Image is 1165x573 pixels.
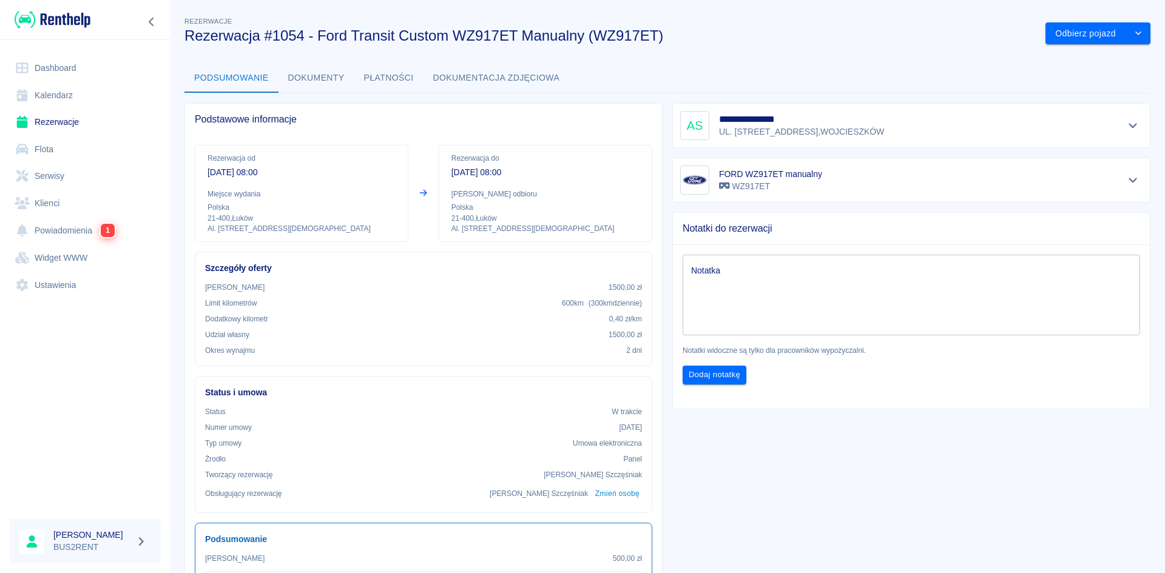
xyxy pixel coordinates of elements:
button: Zwiń nawigację [143,14,161,30]
p: Żrodło [205,454,226,464]
span: 1 [101,223,115,237]
p: Status [205,406,226,417]
h6: Podsumowanie [205,533,642,546]
button: drop-down [1126,22,1150,45]
p: Notatki widoczne są tylko dla pracowników wypożyczalni. [683,345,1140,356]
p: [DATE] 08:00 [208,166,396,179]
a: Rezerwacje [10,109,161,136]
p: WZ917ET [719,180,822,193]
img: Renthelp logo [15,10,90,30]
a: Widget WWW [10,244,161,272]
p: Dodatkowy kilometr [205,313,268,324]
p: Panel [624,454,643,464]
p: 21-400 , Łuków [451,213,640,224]
p: Tworzący rezerwację [205,469,272,480]
p: 500,00 zł [613,553,642,564]
button: Dokumenty [279,64,354,93]
p: Miejsce wydania [208,189,396,199]
p: Numer umowy [205,422,252,433]
a: Dashboard [10,55,161,82]
a: Klienci [10,190,161,217]
a: Flota [10,136,161,163]
p: 21-400 , Łuków [208,213,396,224]
p: W trakcie [612,406,642,417]
button: Odbierz pojazd [1045,22,1126,45]
p: Rezerwacja od [208,153,396,164]
span: ( 300 km dziennie ) [589,299,642,307]
button: Pokaż szczegóły [1123,172,1143,189]
a: Serwisy [10,163,161,190]
span: Rezerwacje [184,18,232,25]
button: Dodaj notatkę [683,366,746,384]
p: Typ umowy [205,438,241,449]
a: Ustawienia [10,272,161,299]
button: Dokumentacja zdjęciowa [424,64,570,93]
button: Pokaż szczegóły [1123,117,1143,134]
p: 1500,00 zł [609,282,642,293]
button: Płatności [354,64,424,93]
p: Al. [STREET_ADDRESS][DEMOGRAPHIC_DATA] [208,224,396,234]
span: Notatki do rezerwacji [683,223,1140,235]
a: Kalendarz [10,82,161,109]
p: 2 dni [626,345,642,356]
p: Obsługujący rezerwację [205,488,282,499]
p: [DATE] 08:00 [451,166,640,179]
p: UL. [STREET_ADDRESS] , WOJCIESZKÓW [719,126,884,138]
p: [PERSON_NAME] odbioru [451,189,640,199]
h3: Rezerwacja #1054 - Ford Transit Custom WZ917ET Manualny (WZ917ET) [184,27,1036,44]
p: [PERSON_NAME] Szczęśniak [544,469,642,480]
p: Limit kilometrów [205,298,257,309]
p: [PERSON_NAME] [205,553,265,564]
span: Podstawowe informacje [195,113,652,126]
h6: [PERSON_NAME] [53,529,131,541]
h6: FORD WZ917ET manualny [719,168,822,180]
p: Polska [451,202,640,213]
p: Umowa elektroniczna [573,438,642,449]
p: 0,40 zł /km [609,313,642,324]
p: BUS2RENT [53,541,131,554]
p: [PERSON_NAME] [205,282,265,293]
button: Podsumowanie [184,64,279,93]
p: [PERSON_NAME] Szczęśniak [490,488,588,499]
button: Zmień osobę [593,485,642,503]
img: Image [683,168,707,192]
p: 600 km [562,298,642,309]
h6: Status i umowa [205,386,642,399]
p: Al. [STREET_ADDRESS][DEMOGRAPHIC_DATA] [451,224,640,234]
p: Okres wynajmu [205,345,255,356]
a: Powiadomienia1 [10,216,161,244]
p: 1500,00 zł [609,329,642,340]
p: Polska [208,202,396,213]
p: Rezerwacja do [451,153,640,164]
h6: Szczegóły oferty [205,262,642,275]
a: Renthelp logo [10,10,90,30]
div: AS [680,111,709,140]
p: Udział własny [205,329,249,340]
p: [DATE] [619,422,642,433]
